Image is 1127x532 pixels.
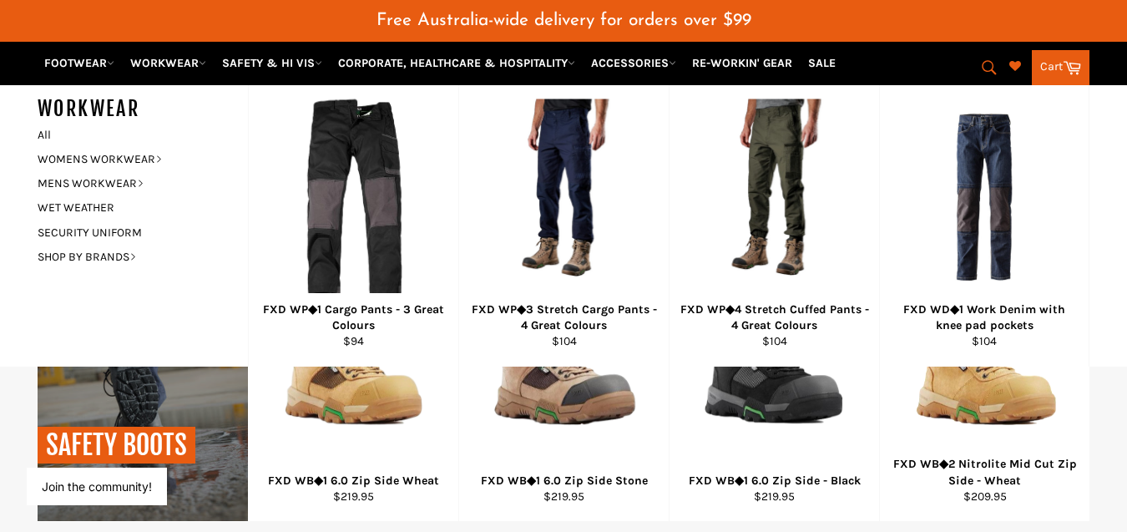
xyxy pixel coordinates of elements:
a: WORKWEAR [124,48,213,78]
div: FXD WB◆1 6.0 Zip Side Wheat [259,473,448,489]
a: SECURITY UNIFORM [29,220,231,245]
a: Cart [1032,50,1089,85]
a: FXD WP◆3 Stretch Cargo Pants - 4 Great Colours - Workin' Gear FXD WP◆3 Stretch Cargo Pants - 4 Gr... [458,79,669,367]
a: FXD WP◆4 Stretch Cuffed Pants - 4 Great Colours - Workin' Gear FXD WP◆4 Stretch Cuffed Pants - 4 ... [669,79,879,367]
button: Join the community! [42,479,152,494]
a: FXD WB◆2 4.5 Zip Side Wheat Safety Boots - Workin' Gear FXD WB◆2 Nitrolite Mid Cut Zip Side - Whe... [879,233,1089,522]
a: RE-WORKIN' GEAR [685,48,799,78]
div: FXD WP◆1 Cargo Pants - 3 Great Colours [260,301,448,334]
a: FXD WB◆1 6.0 Zip Side Wheat - Workin' Gear FXD WB◆1 6.0 Zip Side Wheat $219.95 [248,233,458,522]
div: $219.95 [680,489,869,504]
h5: WORKWEAR [38,95,248,123]
a: ACCESSORIES [584,48,683,78]
a: FXD WB◆1 6.0 Zip Side Stone - Workin' Gear FXD WB◆1 6.0 Zip Side Stone $219.95 [458,233,669,522]
a: FOOTWEAR [38,48,121,78]
a: SAFETY BOOTS View all [38,233,248,521]
div: $104 [891,333,1079,349]
a: SHOP BY BRANDS [29,245,231,269]
a: CORPORATE, HEALTHCARE & HOSPITALITY [331,48,582,78]
div: $209.95 [891,489,1079,504]
div: $219.95 [470,489,659,504]
a: FXD WB◆1 6.0 Zip Side Black - Workin' Gear FXD WB◆1 6.0 Zip Side - Black $219.95 [669,233,879,522]
div: FXD WB◆1 6.0 Zip Side - Black [680,473,869,489]
div: FXD WB◆2 Nitrolite Mid Cut Zip Side - Wheat [891,456,1079,489]
span: Free Australia-wide delivery for orders over $99 [377,12,751,29]
div: FXD WB◆1 6.0 Zip Side Stone [470,473,659,489]
div: $94 [260,333,448,349]
a: FXD WD◆1 Work Denim with knee pad pockets - Workin' Gear FXD WD◆1 Work Denim with knee pad pocket... [879,79,1089,367]
a: WET WEATHER [29,195,231,220]
a: SALE [801,48,842,78]
a: All [29,123,248,147]
div: FXD WP◆3 Stretch Cargo Pants - 4 Great Colours [470,301,659,334]
a: SAFETY & HI VIS [215,48,329,78]
a: FXD WP◆1 Cargo Pants - 4 Great Colours - Workin' Gear FXD WP◆1 Cargo Pants - 3 Great Colours $94 [248,79,458,367]
div: FXD WD◆1 Work Denim with knee pad pockets [891,301,1079,334]
div: FXD WP◆4 Stretch Cuffed Pants - 4 Great Colours [680,301,869,334]
img: FXD WP◆3 Stretch Cargo Pants - 4 Great Colours - Workin' Gear [498,99,629,296]
div: $219.95 [259,489,448,504]
a: WOMENS WORKWEAR [29,147,231,171]
div: $104 [470,333,659,349]
img: FXD WP◆4 Stretch Cuffed Pants - 4 Great Colours - Workin' Gear [709,99,840,296]
img: FXD WD◆1 Work Denim with knee pad pockets - Workin' Gear [901,114,1068,281]
img: FXD WP◆1 Cargo Pants - 4 Great Colours - Workin' Gear [301,99,407,296]
a: MENS WORKWEAR [29,171,231,195]
p: SAFETY BOOTS [38,427,195,464]
div: $104 [680,333,869,349]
